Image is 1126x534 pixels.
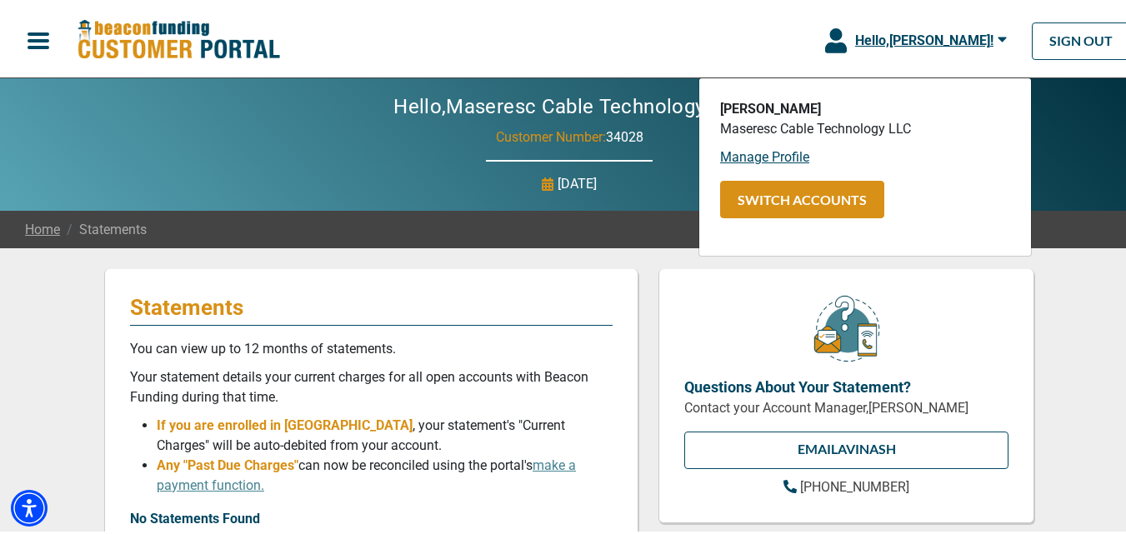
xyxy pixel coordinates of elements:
a: Manage Profile [720,146,809,162]
a: EMAILAvinash [684,428,1008,466]
span: Any "Past Due Charges" [157,454,298,470]
span: 34028 [606,126,643,142]
span: [PHONE_NUMBER] [800,476,909,492]
p: [DATE] [558,171,597,191]
p: Contact your Account Manager, [PERSON_NAME] [684,395,1008,415]
p: You can view up to 12 months of statements. [130,336,613,356]
p: Statements [130,291,613,317]
span: can now be reconciled using the portal's [157,454,576,490]
h2: Hello, Maseresc Cable Technology LLC [343,92,795,116]
p: Questions About Your Statement? [684,372,1008,395]
p: Maseresc Cable Technology LLC [720,116,1010,136]
a: Home [25,217,60,237]
span: Hello, [PERSON_NAME] ! [855,29,993,45]
span: Customer Number: [496,126,606,142]
img: Beacon Funding Customer Portal Logo [77,16,280,58]
p: Your statement details your current charges for all open accounts with Beacon Funding during that... [130,364,613,404]
img: customer-service.png [809,291,884,360]
p: No Statements Found [130,506,613,526]
button: SWITCH ACCOUNTS [720,177,884,215]
span: Statements [60,217,147,237]
span: If you are enrolled in [GEOGRAPHIC_DATA] [157,414,413,430]
b: [PERSON_NAME] [720,97,821,113]
a: [PHONE_NUMBER] [783,474,909,494]
div: Accessibility Menu [11,487,48,523]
